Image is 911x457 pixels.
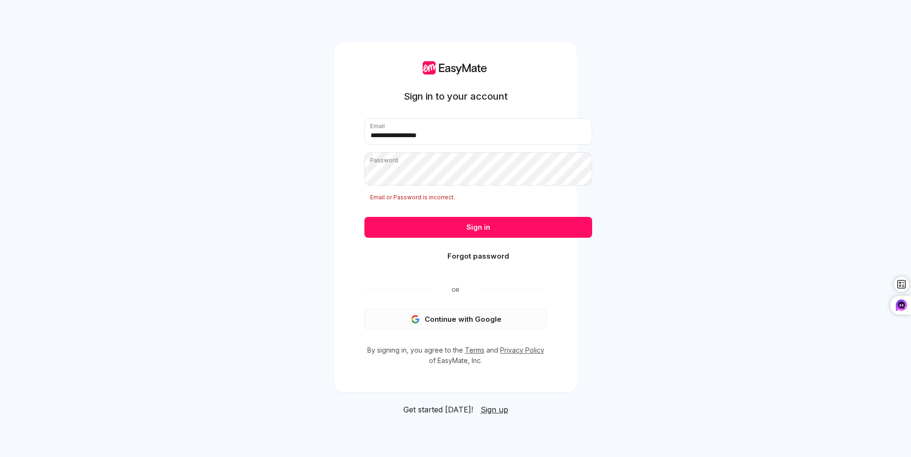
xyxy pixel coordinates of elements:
a: Terms [465,346,484,354]
span: Sign up [481,405,508,414]
a: Privacy Policy [500,346,544,354]
button: Continue with Google [364,309,547,330]
button: Forgot password [364,246,592,267]
span: Get started [DATE]! [403,404,473,415]
span: Or [433,286,478,294]
p: By signing in, you agree to the and of EasyMate, Inc. [364,345,547,366]
p: Email or Password is incorrect. [364,193,592,202]
a: Sign up [481,404,508,415]
h1: Sign in to your account [404,90,508,103]
button: Sign in [364,217,592,238]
